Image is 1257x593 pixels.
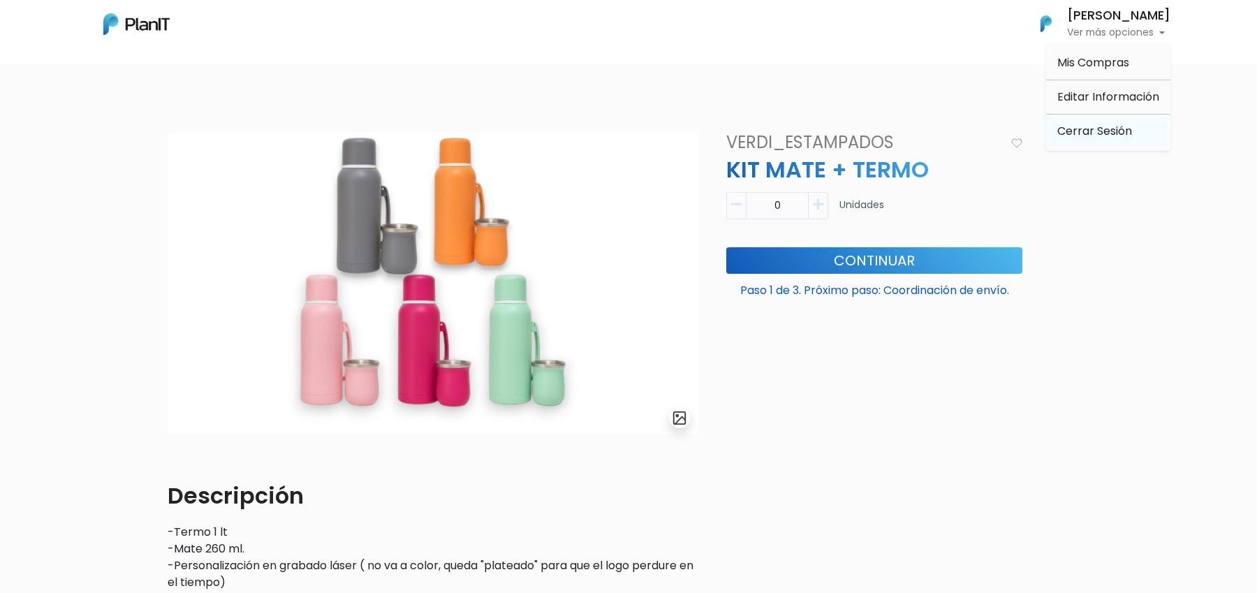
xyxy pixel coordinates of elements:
[726,247,1022,274] button: Continuar
[168,479,698,513] p: Descripción
[672,410,688,426] img: gallery-light
[1031,8,1061,39] img: PlanIt Logo
[1057,54,1129,71] span: Mis Compras
[1022,6,1170,42] button: PlanIt Logo [PERSON_NAME] Ver más opciones
[726,277,1022,299] p: Paso 1 de 3. Próximo paso: Coordinación de envío.
[1046,83,1170,111] a: Editar Información
[718,133,1005,153] h4: VERDI_ESTAMPADOS
[1046,117,1170,145] a: Cerrar Sesión
[1067,28,1170,38] p: Ver más opciones
[103,13,170,35] img: PlanIt Logo
[1046,49,1170,77] a: Mis Compras
[839,198,884,225] p: Unidades
[72,13,201,41] div: ¿Necesitás ayuda?
[168,133,698,434] img: 2000___2000-Photoroom_-_2025-07-02T103351.963.jpg
[1011,138,1022,148] img: heart_icon
[718,153,1031,186] p: KIT MATE + TERMO
[168,524,698,591] p: -Termo 1 lt -Mate 260 ml. -Personalización en grabado láser ( no va a color, queda "plateado" par...
[1067,10,1170,22] h6: [PERSON_NAME]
